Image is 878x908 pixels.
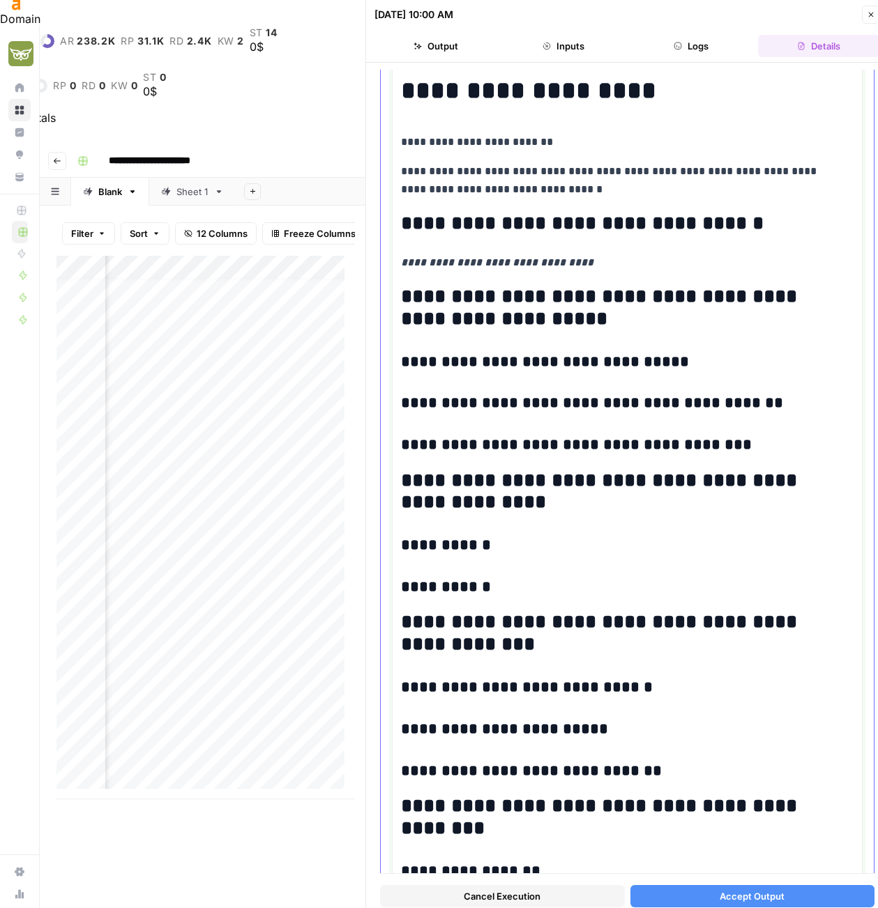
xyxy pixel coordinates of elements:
[187,36,212,47] span: 2.4K
[71,226,93,240] span: Filter
[77,36,115,47] span: 238.2K
[121,36,134,47] span: rp
[53,80,66,91] span: rp
[99,80,106,91] span: 0
[8,861,31,883] a: Settings
[130,226,148,240] span: Sort
[175,222,257,245] button: 12 Columns
[143,72,156,83] span: st
[143,83,166,100] div: 0$
[218,36,234,47] span: kw
[70,80,77,91] span: 0
[62,222,115,245] button: Filter
[464,889,540,903] span: Cancel Execution
[169,36,211,47] a: rd2.4K
[8,166,31,188] a: Your Data
[8,883,31,905] a: Usage
[121,222,169,245] button: Sort
[284,226,356,240] span: Freeze Columns
[380,885,625,907] button: Cancel Execution
[237,36,244,47] span: 2
[60,36,74,47] span: ar
[82,80,105,91] a: rd0
[71,178,149,206] a: Blank
[250,27,263,38] span: st
[374,8,453,22] div: [DATE] 10:00 AM
[137,36,165,47] span: 31.1K
[149,178,236,206] a: Sheet 1
[111,80,128,91] span: kw
[160,72,167,83] span: 0
[121,36,164,47] a: rp31.1K
[218,36,244,47] a: kw2
[502,35,624,57] button: Inputs
[250,27,278,38] a: st14
[262,222,365,245] button: Freeze Columns
[169,36,183,47] span: rd
[111,80,137,91] a: kw0
[266,27,277,38] span: 14
[143,72,166,83] a: st0
[98,185,122,199] div: Blank
[374,35,497,57] button: Output
[131,80,138,91] span: 0
[630,35,752,57] button: Logs
[82,80,96,91] span: rd
[176,185,209,199] div: Sheet 1
[630,885,875,907] button: Accept Output
[53,80,76,91] a: rp0
[8,144,31,166] a: Opportunities
[197,226,248,240] span: 12 Columns
[250,38,278,55] div: 0$
[60,36,116,47] a: ar238.2K
[720,889,785,903] span: Accept Output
